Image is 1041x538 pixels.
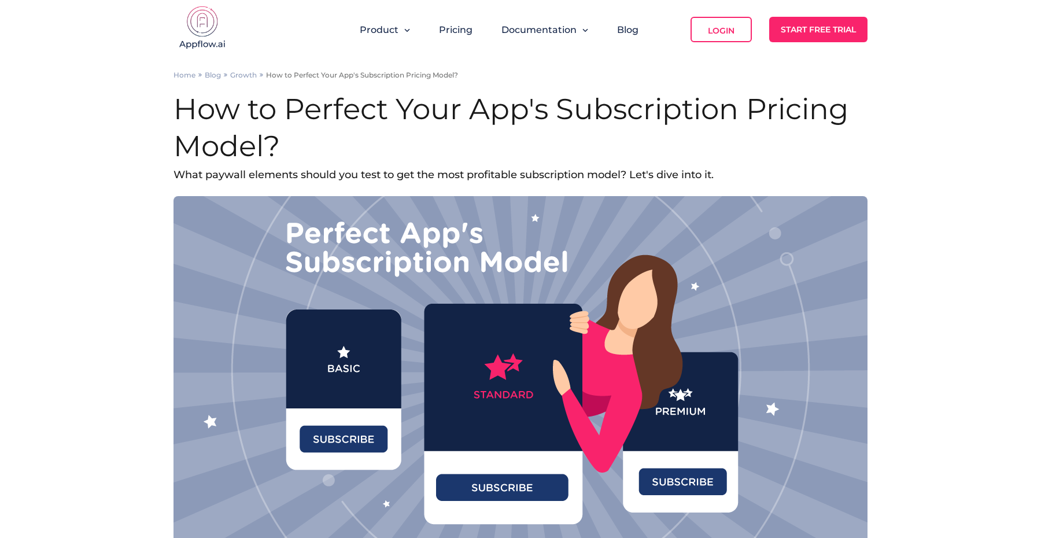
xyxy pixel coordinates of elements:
button: Documentation [501,24,588,35]
button: Product [360,24,410,35]
p: How to Perfect Your App's Subscription Pricing Model? [266,71,458,79]
p: What paywall elements should you test to get the most profitable subscription model? Let's dive i... [173,165,867,185]
a: Blog [205,71,221,79]
a: Home [173,71,195,79]
a: Login [691,17,752,42]
h1: How to Perfect Your App's Subscription Pricing Model? [173,91,867,165]
a: Pricing [439,24,472,35]
a: Blog [617,24,638,35]
span: Product [360,24,398,35]
img: appflow.ai-logo [173,6,231,52]
a: Start Free Trial [769,17,867,42]
a: Growth [230,71,257,79]
span: Documentation [501,24,577,35]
